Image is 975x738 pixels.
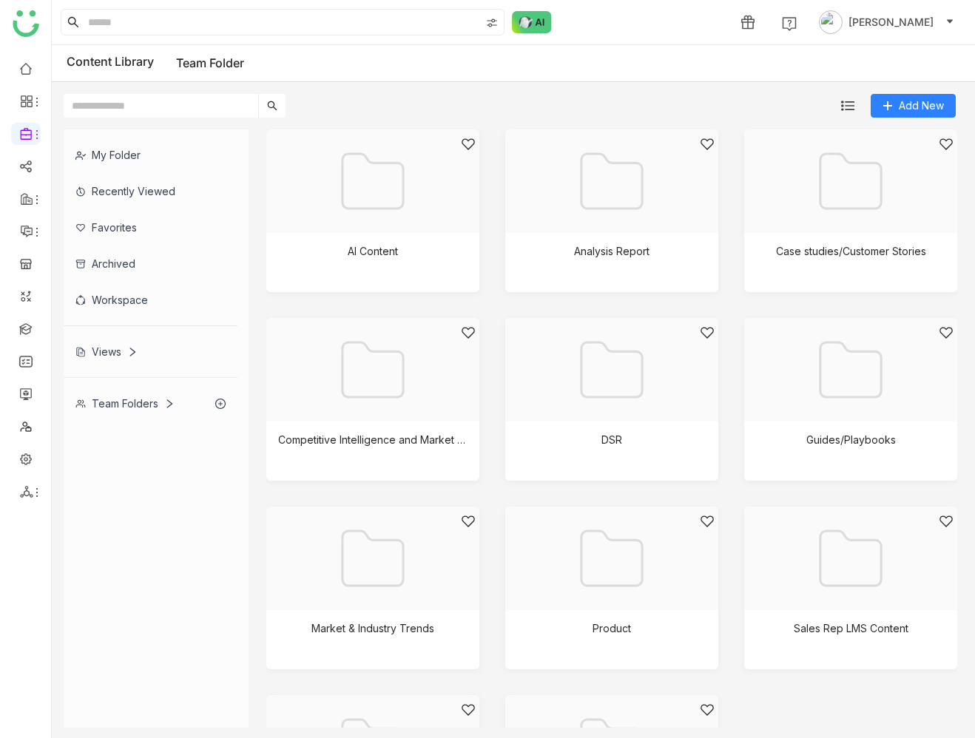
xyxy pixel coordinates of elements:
[575,333,649,407] img: Folder
[601,433,622,446] div: DSR
[782,16,797,31] img: help.svg
[814,333,888,407] img: Folder
[814,521,888,595] img: Folder
[64,137,237,173] div: My Folder
[336,144,410,218] img: Folder
[278,433,468,446] div: Competitive Intelligence and Market Reports
[794,622,908,634] div: Sales Rep LMS Content
[899,98,944,114] span: Add New
[64,173,237,209] div: Recently Viewed
[574,245,650,257] div: Analysis Report
[512,11,552,33] img: ask-buddy-normal.svg
[348,245,398,257] div: AI Content
[67,54,244,72] div: Content Library
[593,622,631,634] div: Product
[776,245,926,257] div: Case studies/Customer Stories
[814,144,888,218] img: Folder
[819,10,843,34] img: avatar
[176,55,244,70] a: Team Folder
[64,209,237,246] div: Favorites
[575,144,649,218] img: Folder
[64,246,237,282] div: Archived
[75,397,175,410] div: Team Folders
[13,10,39,37] img: logo
[806,433,896,446] div: Guides/Playbooks
[311,622,434,634] div: Market & Industry Trends
[486,17,498,29] img: search-type.svg
[575,521,649,595] img: Folder
[816,10,957,34] button: [PERSON_NAME]
[75,345,138,358] div: Views
[841,99,854,112] img: list.svg
[64,282,237,318] div: Workspace
[849,14,934,30] span: [PERSON_NAME]
[336,521,410,595] img: Folder
[336,333,410,407] img: Folder
[871,94,956,118] button: Add New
